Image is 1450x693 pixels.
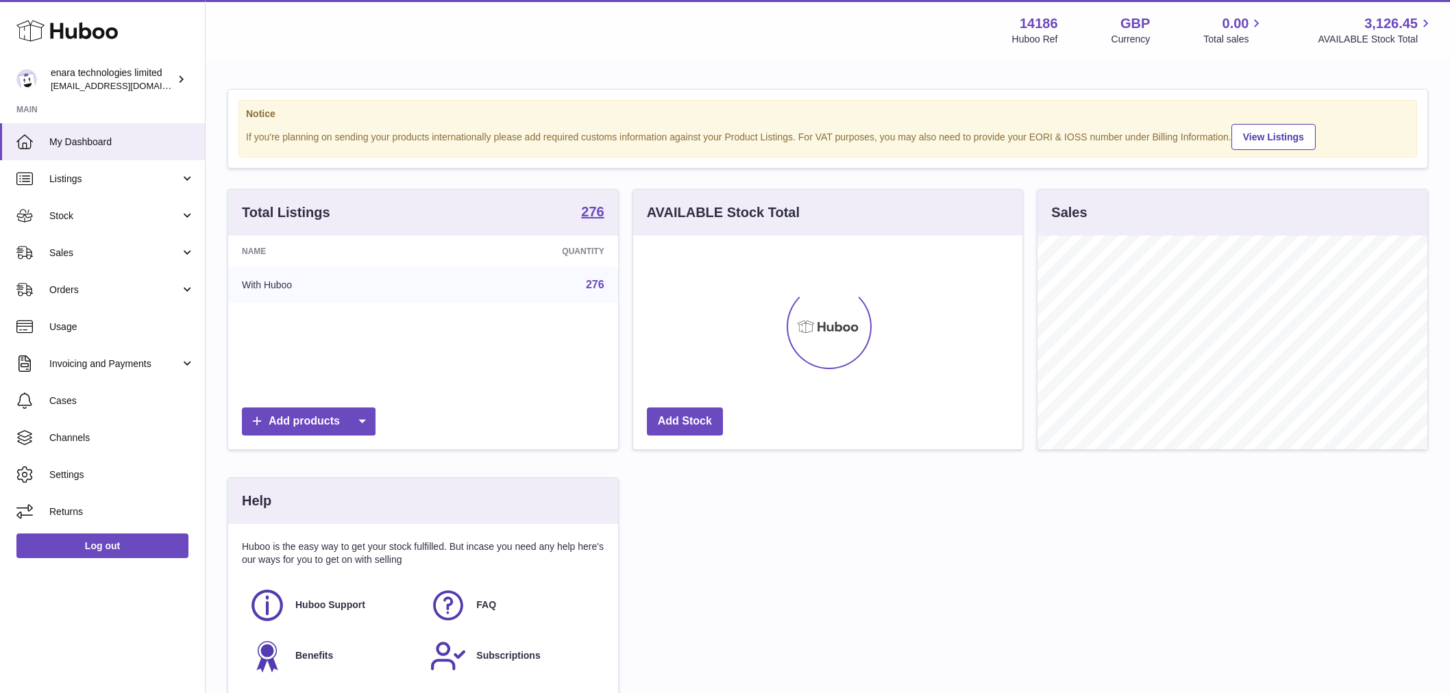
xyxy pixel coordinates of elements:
[242,203,330,222] h3: Total Listings
[1020,14,1058,33] strong: 14186
[295,598,365,612] span: Huboo Support
[228,236,434,267] th: Name
[1203,33,1264,46] span: Total sales
[242,407,376,436] a: Add products
[49,247,180,260] span: Sales
[1231,124,1316,150] a: View Listings
[1222,14,1249,33] span: 0.00
[647,203,800,222] h3: AVAILABLE Stock Total
[249,638,416,675] a: Benefits
[1318,33,1434,46] span: AVAILABLE Stock Total
[51,80,201,91] span: [EMAIL_ADDRESS][DOMAIN_NAME]
[49,357,180,370] span: Invoicing and Payments
[49,394,195,407] span: Cases
[434,236,618,267] th: Quantity
[228,267,434,303] td: With Huboo
[49,136,195,149] span: My Dashboard
[242,540,604,566] p: Huboo is the easy way to get your stock fulfilled. But incase you need any help here's our ways f...
[1051,203,1087,222] h3: Sales
[1203,14,1264,46] a: 0.00 Total sales
[49,505,195,518] span: Returns
[581,205,604,218] strong: 276
[246,108,1410,121] strong: Notice
[1012,33,1058,46] div: Huboo Ref
[1111,33,1151,46] div: Currency
[16,69,37,90] img: internalAdmin-14186@internal.huboo.com
[1318,14,1434,46] a: 3,126.45 AVAILABLE Stock Total
[476,598,496,612] span: FAQ
[49,173,180,186] span: Listings
[430,587,597,624] a: FAQ
[49,283,180,297] span: Orders
[476,649,540,662] span: Subscriptions
[49,468,195,481] span: Settings
[1364,14,1418,33] span: 3,126.45
[581,205,604,221] a: 276
[586,279,604,290] a: 276
[295,649,333,662] span: Benefits
[1120,14,1150,33] strong: GBP
[16,533,188,558] a: Log out
[49,210,180,223] span: Stock
[647,407,723,436] a: Add Stock
[246,122,1410,150] div: If you're planning on sending your products internationally please add required customs informati...
[49,320,195,333] span: Usage
[242,492,271,510] h3: Help
[430,638,597,675] a: Subscriptions
[49,431,195,444] span: Channels
[51,66,174,92] div: enara technologies limited
[249,587,416,624] a: Huboo Support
